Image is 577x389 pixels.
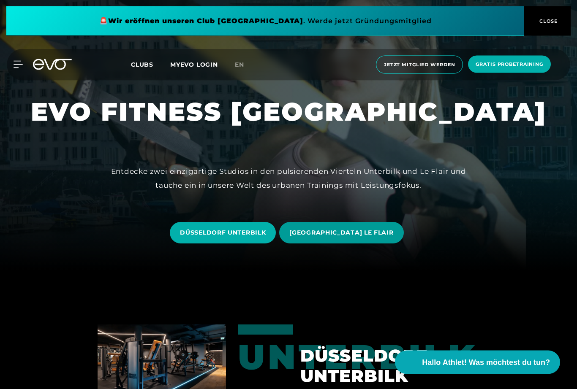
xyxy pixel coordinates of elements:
[235,60,254,70] a: en
[131,61,153,68] span: Clubs
[537,17,558,25] span: CLOSE
[289,229,393,238] span: [GEOGRAPHIC_DATA] LE FLAIR
[373,56,465,74] a: Jetzt Mitglied werden
[170,61,218,68] a: MYEVO LOGIN
[465,56,553,74] a: Gratis Probetraining
[279,216,407,250] a: [GEOGRAPHIC_DATA] LE FLAIR
[111,165,466,192] div: Entdecke zwei einzigartige Studios in den pulsierenden Vierteln Unterbilk und Le Flair und tauche...
[384,61,455,68] span: Jetzt Mitglied werden
[422,357,550,368] span: Hallo Athlet! Was möchtest du tun?
[300,346,479,386] h2: Düsseldorf Unterbilk
[170,216,279,250] a: DÜSSELDORF UNTERBILK
[476,61,543,68] span: Gratis Probetraining
[180,229,266,238] span: DÜSSELDORF UNTERBILK
[395,351,560,374] button: Hallo Athlet! Was möchtest du tun?
[235,61,244,68] span: en
[31,96,547,129] h1: EVO FITNESS [GEOGRAPHIC_DATA]
[524,6,571,36] button: CLOSE
[131,60,170,68] a: Clubs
